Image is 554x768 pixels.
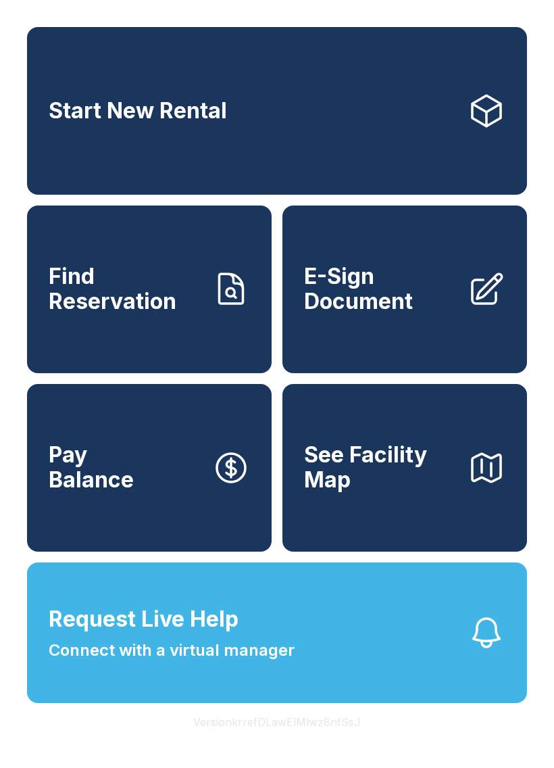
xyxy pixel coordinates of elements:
span: Find Reservation [49,264,201,314]
button: See Facility Map [282,384,527,552]
span: E-Sign Document [304,264,457,314]
span: Connect with a virtual manager [49,638,295,663]
a: Find Reservation [27,206,272,373]
span: Start New Rental [49,99,227,124]
a: Start New Rental [27,27,527,195]
span: Pay Balance [49,443,134,492]
span: Request Live Help [49,603,238,635]
span: See Facility Map [304,443,457,492]
button: VersionkrrefDLawElMlwz8nfSsJ [182,703,372,741]
button: PayBalance [27,384,272,552]
a: E-Sign Document [282,206,527,373]
button: Request Live HelpConnect with a virtual manager [27,562,527,703]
